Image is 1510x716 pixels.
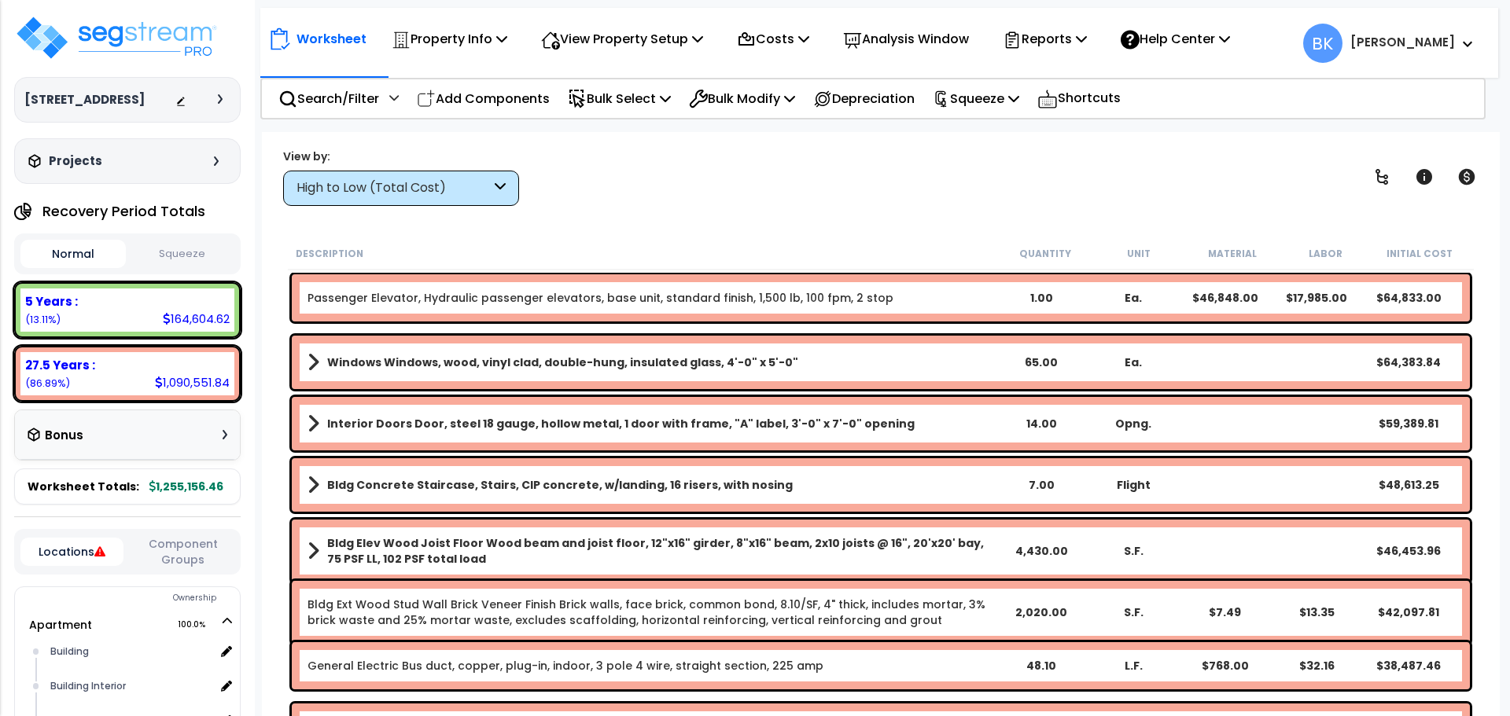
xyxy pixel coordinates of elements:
p: Reports [1003,28,1087,50]
div: $42,097.81 [1363,604,1455,620]
small: Unit [1127,248,1151,260]
img: logo_pro_r.png [14,14,219,61]
div: $768.00 [1179,658,1271,674]
p: Depreciation [813,88,915,109]
small: Initial Cost [1387,248,1453,260]
div: Flight [1088,477,1180,493]
div: L.F. [1088,658,1180,674]
div: Ownership [46,589,240,608]
div: View by: [283,149,519,164]
div: 48.10 [996,658,1088,674]
a: Assembly Title [308,351,996,373]
div: $64,833.00 [1363,290,1455,306]
div: Building Interior [46,677,215,696]
p: Help Center [1121,28,1230,50]
button: Normal [20,240,126,268]
div: 65.00 [996,354,1088,370]
div: $17,985.00 [1271,290,1363,306]
div: $13.35 [1271,604,1363,620]
a: Individual Item [308,290,893,306]
h3: Projects [49,153,102,169]
div: Ea. [1088,354,1180,370]
p: Shortcuts [1037,87,1121,110]
b: Bldg Elev Wood Joist Floor Wood beam and joist floor, 12"x16" girder, 8"x16" beam, 2x10 joists @ ... [327,535,996,567]
small: Description [296,248,363,260]
div: $38,487.46 [1363,658,1455,674]
div: Building [46,642,215,661]
a: Assembly Title [308,474,996,496]
div: 1,090,551.84 [155,374,230,391]
b: Interior Doors Door, steel 18 gauge, hollow metal, 1 door with frame, "A" label, 3'-0" x 7'-0" op... [327,416,915,431]
div: $46,848.00 [1179,290,1271,306]
div: Opng. [1088,416,1180,431]
p: Worksheet [296,28,366,50]
a: Assembly Title [308,535,996,567]
h3: [STREET_ADDRESS] [24,92,145,108]
div: 14.00 [996,416,1088,431]
p: Add Components [417,88,550,109]
p: Analysis Window [843,28,969,50]
b: 1,255,156.46 [149,479,223,494]
a: Apartment 100.0% [29,617,92,633]
button: Locations [20,538,123,566]
p: View Property Setup [541,28,703,50]
div: $59,389.81 [1363,416,1455,431]
div: High to Low (Total Cost) [296,179,491,197]
button: Squeeze [130,241,235,268]
div: $46,453.96 [1363,543,1455,559]
div: $7.49 [1179,604,1271,620]
small: 86.88572897119137% [25,376,70,390]
div: $64,383.84 [1363,354,1455,370]
div: S.F. [1088,543,1180,559]
div: 1.00 [996,290,1088,306]
a: Individual Item [308,597,996,628]
p: Property Info [392,28,507,50]
p: Bulk Select [568,88,671,109]
div: Shortcuts [1029,79,1129,118]
div: $32.16 [1271,658,1363,674]
div: 7.00 [996,477,1088,493]
button: Component Groups [131,535,234,568]
a: Individual Item [308,658,823,674]
b: 5 Years : [25,293,78,310]
div: Ea. [1088,290,1180,306]
p: Search/Filter [278,88,379,109]
b: Windows Windows, wood, vinyl clad, double-hung, insulated glass, 4'-0" x 5'-0" [327,354,798,370]
b: 27.5 Years : [25,357,95,373]
p: Costs [737,28,809,50]
div: 164,604.62 [163,310,230,327]
b: Bldg Concrete Staircase, Stairs, CIP concrete, w/landing, 16 risers, with nosing [327,477,793,493]
div: Depreciation [805,80,923,117]
div: 2,020.00 [996,604,1088,620]
div: S.F. [1088,604,1180,620]
small: Labor [1309,248,1342,260]
p: Bulk Modify [689,88,795,109]
div: 4,430.00 [996,543,1088,559]
span: Worksheet Totals: [28,479,139,494]
a: Assembly Title [308,413,996,435]
h4: Recovery Period Totals [42,204,205,219]
small: Quantity [1019,248,1071,260]
p: Squeeze [933,88,1019,109]
small: Material [1208,248,1257,260]
span: BK [1303,24,1342,63]
div: Add Components [408,80,558,117]
b: [PERSON_NAME] [1350,34,1455,50]
h3: Bonus [45,429,83,442]
small: 13.114271028808632% [25,313,61,326]
div: $48,613.25 [1363,477,1455,493]
span: 100.0% [178,615,219,634]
